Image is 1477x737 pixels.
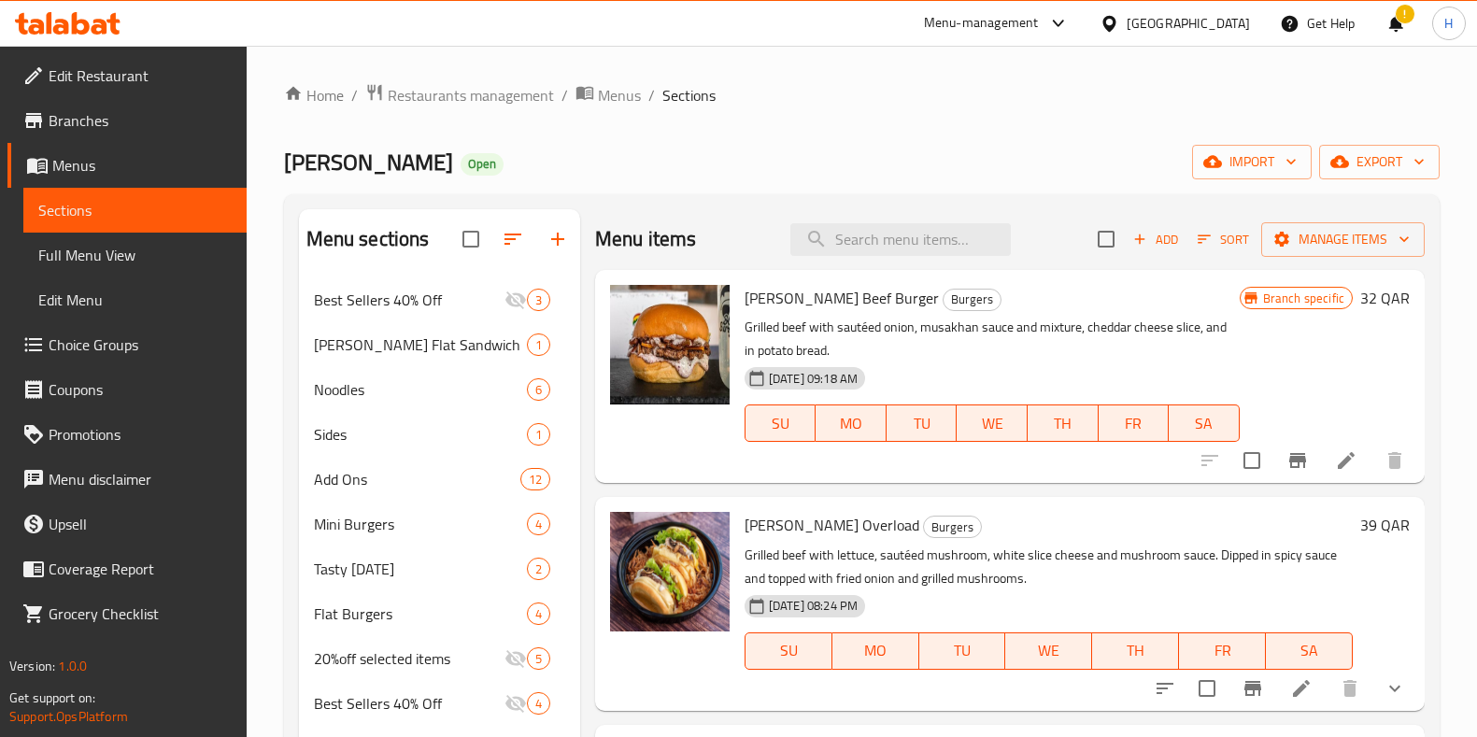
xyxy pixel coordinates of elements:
span: import [1207,150,1297,174]
a: Menu disclaimer [7,457,247,502]
a: Menus [575,83,641,107]
span: Full Menu View [38,244,232,266]
a: Grocery Checklist [7,591,247,636]
span: SU [753,410,808,437]
span: Grocery Checklist [49,602,232,625]
div: items [527,423,550,446]
button: delete [1372,438,1417,483]
span: SA [1273,637,1345,664]
li: / [561,84,568,106]
span: FR [1186,637,1258,664]
button: export [1319,145,1440,179]
span: [DATE] 08:24 PM [761,597,865,615]
input: search [790,223,1011,256]
span: 2 [528,560,549,578]
button: SU [745,404,816,442]
span: 1 [528,336,549,354]
span: TH [1035,410,1091,437]
span: MO [823,410,879,437]
button: Branch-specific-item [1275,438,1320,483]
div: items [527,513,550,535]
h2: Menu items [595,225,697,253]
div: Noodles6 [299,367,580,412]
span: Tasty [DATE] [314,558,527,580]
span: TH [1100,637,1172,664]
span: Best Sellers 40% Off [314,692,504,715]
span: Sort sections [490,217,535,262]
span: Coverage Report [49,558,232,580]
span: Burgers [924,517,981,538]
button: TH [1092,632,1179,670]
span: Get support on: [9,686,95,710]
span: 1.0.0 [58,654,87,678]
a: Home [284,84,344,106]
p: Grilled beef with lettuce, sautéed mushroom, white slice cheese and mushroom sauce. Dipped in spi... [745,544,1353,590]
span: 3 [528,291,549,309]
div: Menu-management [924,12,1039,35]
a: Menus [7,143,247,188]
a: Coupons [7,367,247,412]
span: TU [927,637,999,664]
a: Restaurants management [365,83,554,107]
div: items [527,558,550,580]
div: Best Sellers 40% Off4 [299,681,580,726]
span: Noodles [314,378,527,401]
svg: Inactive section [504,289,527,311]
span: Choice Groups [49,333,232,356]
span: Menus [598,84,641,106]
span: Manage items [1276,228,1410,251]
a: Edit Menu [23,277,247,322]
li: / [648,84,655,106]
li: / [351,84,358,106]
a: Choice Groups [7,322,247,367]
div: items [520,468,550,490]
svg: Show Choices [1384,677,1406,700]
div: items [527,647,550,670]
div: Flat Burgers4 [299,591,580,636]
button: TU [887,404,958,442]
a: Edit Restaurant [7,53,247,98]
button: delete [1328,666,1372,711]
span: Restaurants management [388,84,554,106]
svg: Inactive section [504,647,527,670]
button: TH [1028,404,1099,442]
span: [PERSON_NAME] Overload [745,511,919,539]
span: Version: [9,654,55,678]
div: Open [461,153,504,176]
button: MO [816,404,887,442]
span: Menu disclaimer [49,468,232,490]
button: Add section [535,217,580,262]
span: Sides [314,423,527,446]
span: H [1444,13,1453,34]
span: 6 [528,381,549,399]
span: Select to update [1232,441,1271,480]
div: Mini Burgers4 [299,502,580,546]
a: Upsell [7,502,247,546]
p: Grilled beef with sautéed onion, musakhan sauce and mixture, cheddar cheese slice, and in potato ... [745,316,1240,362]
span: WE [1013,637,1085,664]
span: Open [461,156,504,172]
span: Promotions [49,423,232,446]
span: Select to update [1187,669,1227,708]
span: 20%off selected items [314,647,504,670]
span: Menus [52,154,232,177]
div: Best Sellers 40% Off3 [299,277,580,322]
a: Edit menu item [1290,677,1313,700]
span: Select all sections [451,220,490,259]
a: Promotions [7,412,247,457]
span: Coupons [49,378,232,401]
span: 5 [528,650,549,668]
div: 20%off selected items5 [299,636,580,681]
button: MO [832,632,919,670]
div: [GEOGRAPHIC_DATA] [1127,13,1250,34]
span: Branch specific [1256,290,1352,307]
span: Burgers [944,289,1001,310]
span: FR [1106,410,1162,437]
div: items [527,692,550,715]
span: [DATE] 09:18 AM [761,370,865,388]
a: Support.OpsPlatform [9,704,128,729]
div: Bob Flat Sandwich [314,333,527,356]
div: Add Ons12 [299,457,580,502]
nav: breadcrumb [284,83,1440,107]
div: Mini Burgers [314,513,527,535]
